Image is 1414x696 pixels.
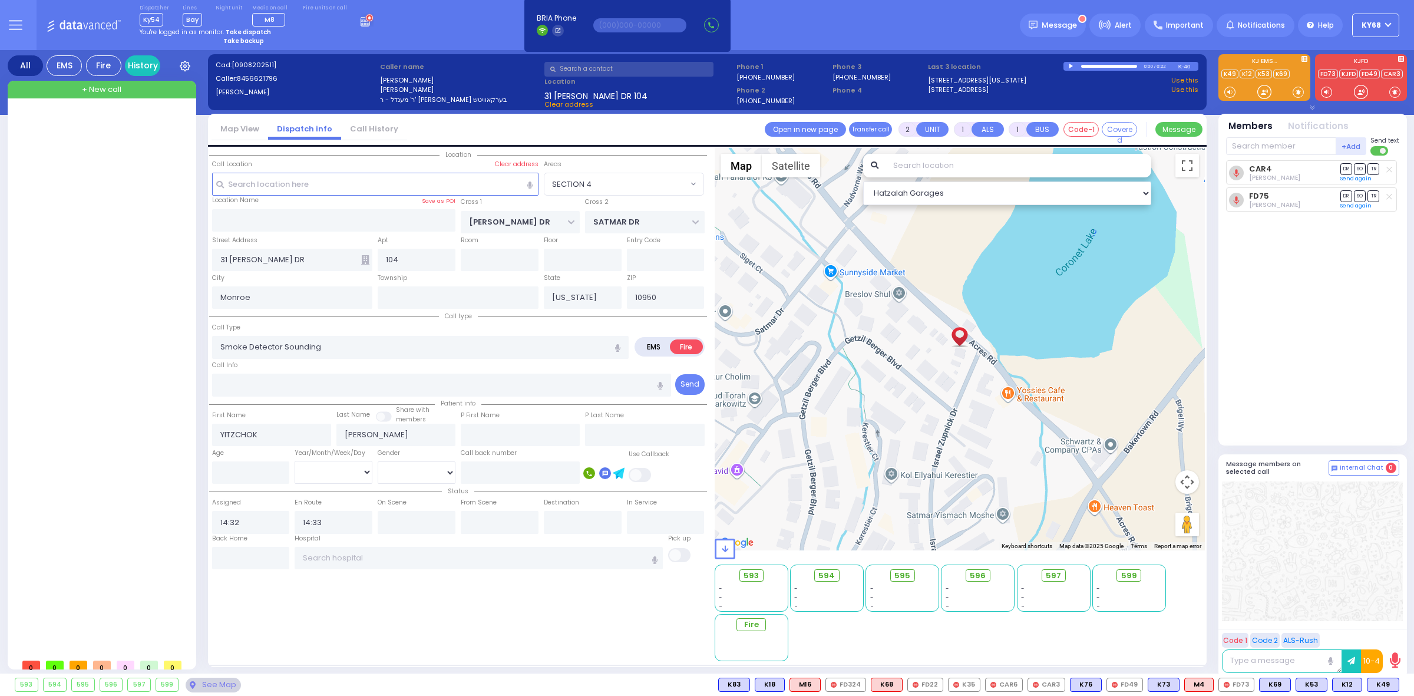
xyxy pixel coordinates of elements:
img: red-radio-icon.svg [913,682,919,688]
div: ALS [1184,678,1214,692]
span: Send text [1370,136,1399,145]
label: From Scene [461,498,497,507]
span: Fire [744,619,759,631]
span: TR [1367,163,1379,174]
span: - [946,584,949,593]
span: ky68 [1362,20,1381,31]
span: Notifications [1238,20,1285,31]
div: 594 [44,678,67,691]
span: You're logged in as monitor. [140,28,224,37]
img: message.svg [1029,21,1038,29]
label: Caller name [380,62,541,72]
span: - [1096,593,1100,602]
div: K18 [755,678,785,692]
div: BLS [1070,678,1102,692]
button: Map camera controls [1175,470,1199,494]
div: 599 [156,678,179,691]
span: [0908202511] [232,60,276,70]
span: Phone 3 [832,62,924,72]
span: - [946,602,949,611]
span: 0 [22,661,40,669]
span: - [870,584,874,593]
span: BRIA Phone [537,13,576,24]
a: Use this [1171,75,1198,85]
div: 595 [72,678,94,691]
label: Gender [378,448,400,458]
div: M4 [1184,678,1214,692]
span: 0 [140,661,158,669]
span: Ky54 [140,13,163,27]
label: Fire [670,339,703,354]
label: Location Name [212,196,259,205]
label: Save as POI [422,197,455,205]
div: Year/Month/Week/Day [295,448,372,458]
span: SECTION 4 [544,173,705,195]
label: Room [461,236,478,245]
label: P First Name [461,411,500,420]
label: Areas [544,160,561,169]
span: 31 [PERSON_NAME] DR 104 [544,90,647,100]
label: Caller: [216,74,376,84]
button: Show street map [721,154,762,177]
span: 594 [818,570,835,582]
span: members [396,415,426,424]
label: KJFD [1315,58,1407,67]
span: 593 [744,570,759,582]
span: Other building occupants [361,255,369,265]
span: - [719,602,722,611]
label: Township [378,273,407,283]
div: K76 [1070,678,1102,692]
div: 593 [15,678,38,691]
div: BLS [1332,678,1362,692]
span: 599 [1121,570,1137,582]
a: Open in new page [765,122,846,137]
span: Alert [1115,20,1132,31]
div: ALS [789,678,821,692]
label: P Last Name [585,411,624,420]
button: Transfer call [849,122,892,137]
label: Lines [183,5,202,12]
span: DR [1340,163,1352,174]
span: Phone 4 [832,85,924,95]
div: 597 [128,678,150,691]
span: Call type [439,312,478,321]
a: Send again [1340,175,1372,182]
div: BLS [755,678,785,692]
div: 596 [100,678,123,691]
input: Search location here [212,173,538,195]
div: K53 [1296,678,1327,692]
div: FD324 [825,678,866,692]
img: Logo [47,18,125,32]
label: [PHONE_NUMBER] [832,72,891,81]
span: Yitzchok Lichtenstein [1249,200,1300,209]
strong: Take dispatch [226,28,271,37]
span: SO [1354,190,1366,202]
strong: Take backup [223,37,264,45]
a: K69 [1273,70,1290,78]
span: DR [1340,190,1352,202]
span: - [719,584,722,593]
span: Location [440,150,477,159]
img: red-radio-icon.svg [1224,682,1230,688]
small: Share with [396,405,430,414]
div: CAR3 [1028,678,1065,692]
label: Night unit [216,5,242,12]
span: 0 [1386,463,1396,473]
label: Turn off text [1370,145,1389,157]
span: - [1021,593,1025,602]
label: ZIP [627,273,636,283]
label: Call Location [212,160,252,169]
label: Cross 2 [585,197,609,207]
label: En Route [295,498,322,507]
a: K53 [1256,70,1272,78]
span: - [1021,584,1025,593]
img: comment-alt.png [1332,466,1337,471]
a: [STREET_ADDRESS] [928,85,989,95]
label: Clear address [495,160,538,169]
label: First Name [212,411,246,420]
label: Street Address [212,236,257,245]
label: KJ EMS... [1218,58,1310,67]
div: FD73 [1218,678,1254,692]
a: CAR4 [1249,164,1272,173]
label: Last 3 location [928,62,1063,72]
